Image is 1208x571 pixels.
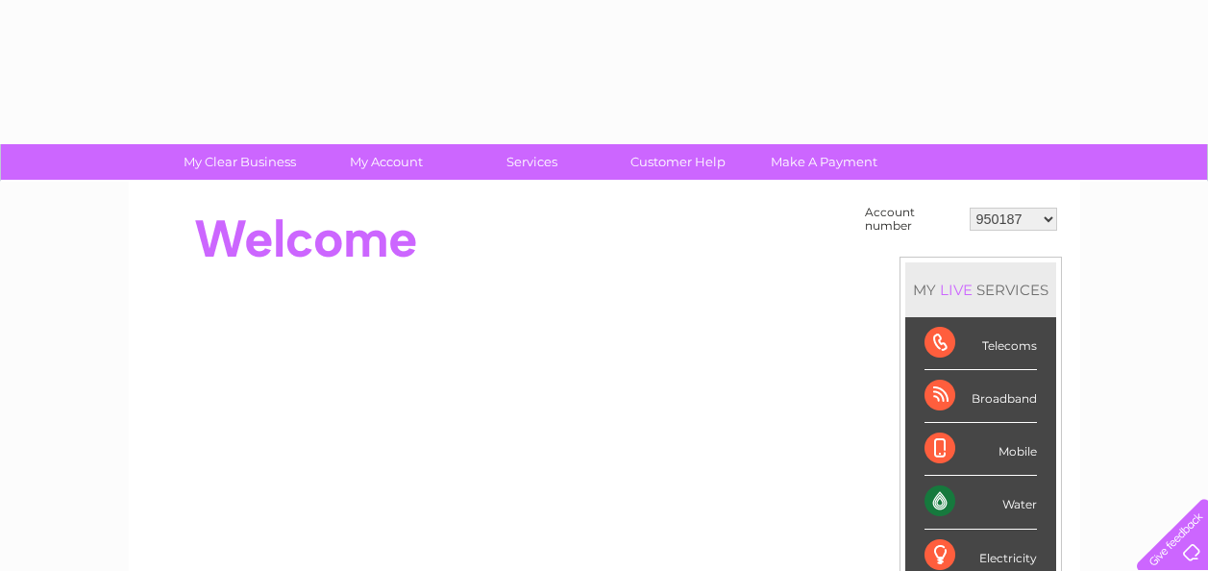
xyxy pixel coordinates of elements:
div: Water [924,476,1037,529]
a: Make A Payment [745,144,903,180]
td: Account number [860,201,965,237]
div: LIVE [936,281,976,299]
a: Services [453,144,611,180]
div: Telecoms [924,317,1037,370]
div: MY SERVICES [905,262,1056,317]
a: My Account [307,144,465,180]
a: My Clear Business [160,144,319,180]
a: Customer Help [599,144,757,180]
div: Broadband [924,370,1037,423]
div: Mobile [924,423,1037,476]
